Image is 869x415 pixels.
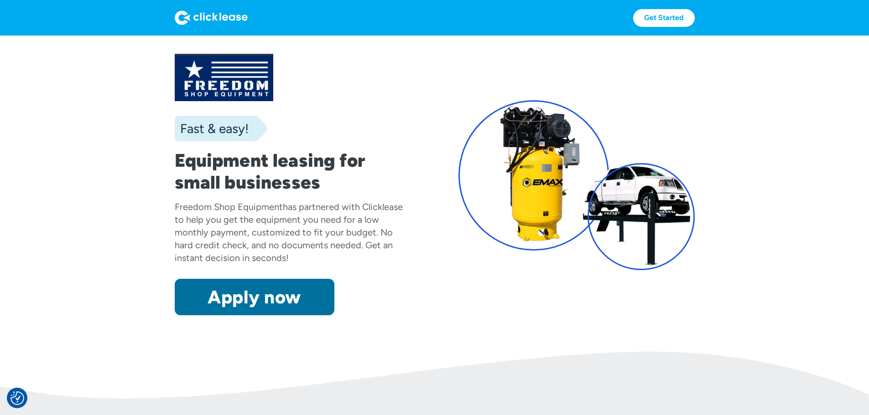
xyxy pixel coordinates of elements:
a: Apply now [175,279,334,315]
div: Freedom Shop Equipment [175,201,283,212]
img: Logo [175,10,248,25]
div: has partnered with Clicklease to help you get the equipment you need for a low monthly payment, c... [175,201,403,263]
a: Get Started [633,9,695,27]
h1: Equipment leasing for small businesses [175,149,411,193]
img: Revisit consent button [10,391,24,405]
div: Fast & easy! [175,119,249,138]
button: Consent Preferences [10,391,24,405]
